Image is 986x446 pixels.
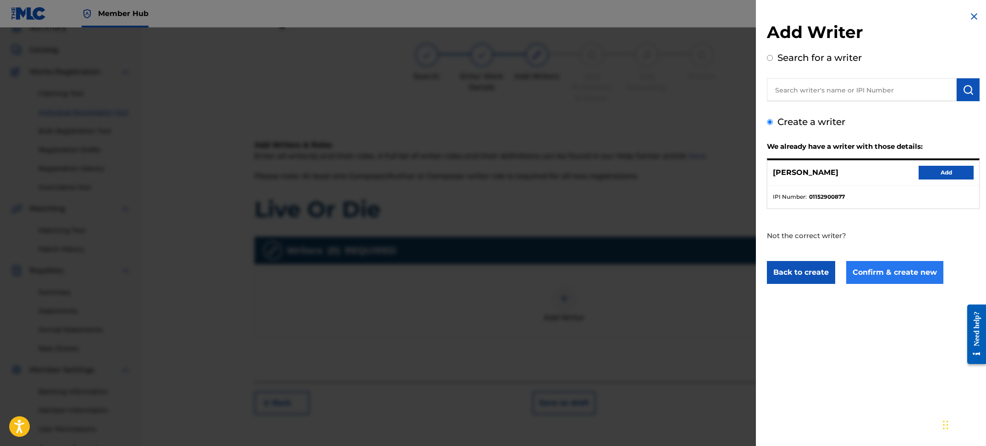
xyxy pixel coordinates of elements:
strong: 01152900877 [809,193,845,201]
img: Top Rightsholder [82,8,93,19]
button: Confirm & create new [846,261,943,284]
h2: Add Writer [767,22,980,45]
img: MLC Logo [11,7,46,20]
iframe: Resource Center [960,298,986,371]
input: Search writer's name or IPI Number [767,78,957,101]
label: Create a writer [777,116,845,127]
button: Add [919,166,974,179]
div: Drag [943,411,948,439]
span: Member Hub [98,8,149,19]
img: Search Works [963,84,974,95]
p: [PERSON_NAME] [773,167,838,178]
p: Not the correct writer? [767,209,927,252]
span: IPI Number : [773,193,807,201]
h2: We already have a writer with those details: [767,142,980,154]
button: Back to create [767,261,835,284]
label: Search for a writer [777,52,862,63]
iframe: Chat Widget [940,402,986,446]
